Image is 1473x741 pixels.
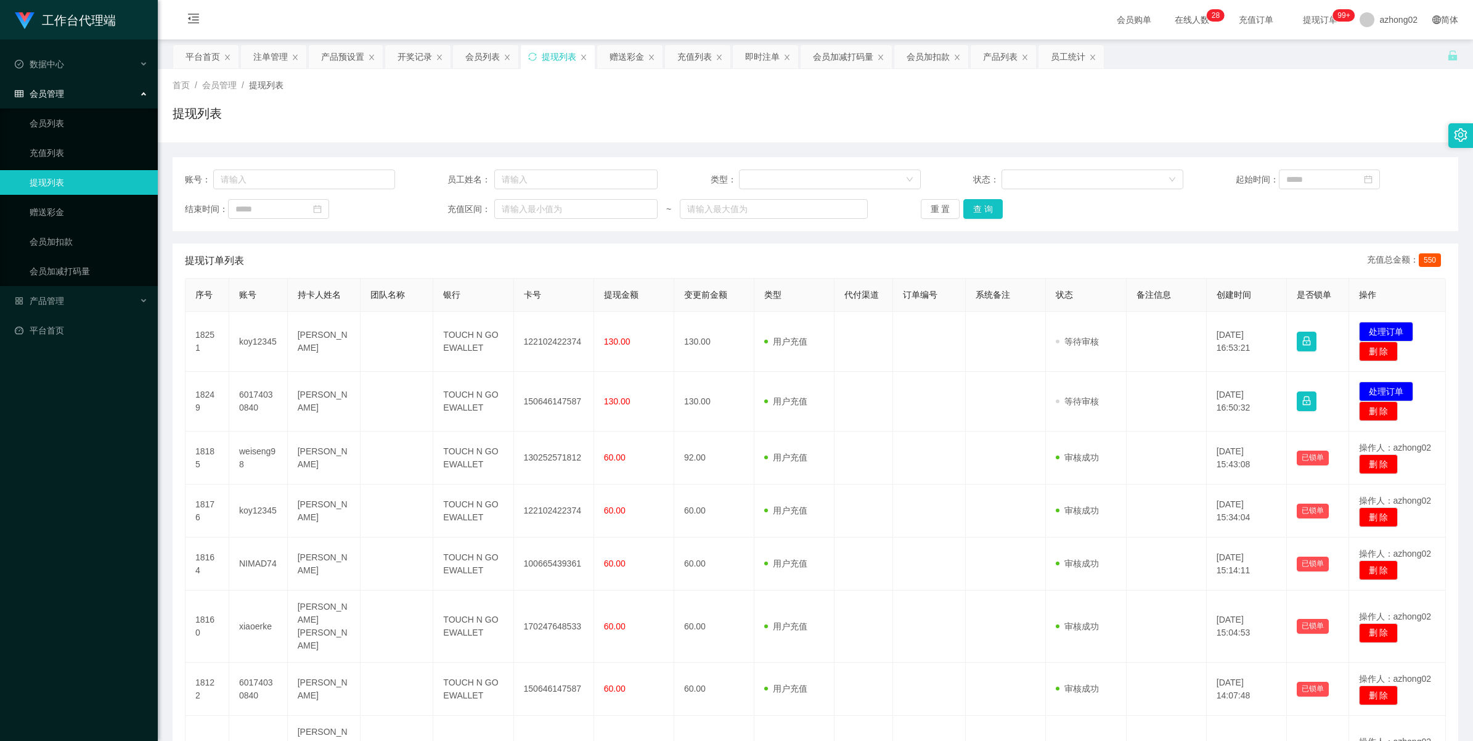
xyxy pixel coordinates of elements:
[764,337,807,346] span: 用户充值
[1056,337,1099,346] span: 等待审核
[1359,322,1413,342] button: 处理订单
[30,200,148,224] a: 赠送彩金
[173,104,222,123] h1: 提现列表
[447,173,494,186] span: 员工姓名：
[953,54,961,61] i: 图标: close
[514,312,594,372] td: 122102422374
[229,485,288,538] td: koy12345
[1056,621,1099,631] span: 审核成功
[1332,9,1355,22] sup: 998
[1169,15,1215,24] span: 在线人数
[186,485,229,538] td: 18176
[368,54,375,61] i: 图标: close
[433,663,513,716] td: TOUCH N GO EWALLET
[1359,560,1398,580] button: 删 除
[1359,382,1413,401] button: 处理订单
[674,663,754,716] td: 60.00
[877,54,884,61] i: 图标: close
[173,1,214,40] i: 图标: menu-fold
[764,396,807,406] span: 用户充值
[298,290,341,300] span: 持卡人姓名
[1056,290,1073,300] span: 状态
[186,372,229,432] td: 18249
[433,485,513,538] td: TOUCH N GO EWALLET
[494,199,658,219] input: 请输入最小值为
[42,1,116,40] h1: 工作台代理端
[186,45,220,68] div: 平台首页
[1359,443,1432,452] span: 操作人：azhong02
[604,396,630,406] span: 130.00
[674,538,754,591] td: 60.00
[783,54,791,61] i: 图标: close
[1447,50,1458,61] i: 图标: unlock
[15,59,64,69] span: 数据中心
[288,312,361,372] td: [PERSON_NAME]
[745,45,780,68] div: 即时注单
[433,312,513,372] td: TOUCH N GO EWALLET
[604,621,626,631] span: 60.00
[1359,454,1398,474] button: 删 除
[604,290,639,300] span: 提现金额
[764,559,807,568] span: 用户充值
[1359,686,1398,705] button: 删 除
[514,485,594,538] td: 122102422374
[1207,591,1287,663] td: [DATE] 15:04:53
[15,89,23,98] i: 图标: table
[604,337,630,346] span: 130.00
[1207,663,1287,716] td: [DATE] 14:07:48
[433,372,513,432] td: TOUCH N GO EWALLET
[433,538,513,591] td: TOUCH N GO EWALLET
[465,45,500,68] div: 会员列表
[1297,619,1329,634] button: 已锁单
[658,203,680,216] span: ~
[711,173,740,186] span: 类型：
[716,54,723,61] i: 图标: close
[604,506,626,515] span: 60.00
[604,684,626,694] span: 60.00
[1432,15,1441,24] i: 图标: global
[370,290,405,300] span: 团队名称
[433,432,513,485] td: TOUCH N GO EWALLET
[15,12,35,30] img: logo.9652507e.png
[213,170,395,189] input: 请输入
[674,312,754,372] td: 130.00
[764,452,807,462] span: 用户充值
[674,591,754,663] td: 60.00
[528,52,537,61] i: 图标: sync
[1359,342,1398,361] button: 删 除
[229,538,288,591] td: NIMAD74
[1056,506,1099,515] span: 审核成功
[1056,684,1099,694] span: 审核成功
[1207,9,1225,22] sup: 28
[1207,432,1287,485] td: [DATE] 15:43:08
[648,54,655,61] i: 图标: close
[973,173,1002,186] span: 状态：
[813,45,873,68] div: 会员加减打码量
[1359,507,1398,527] button: 删 除
[224,54,231,61] i: 图标: close
[1297,451,1329,465] button: 已锁单
[1089,54,1096,61] i: 图标: close
[242,80,244,90] span: /
[514,591,594,663] td: 170247648533
[1236,173,1279,186] span: 起始时间：
[514,372,594,432] td: 150646147587
[195,290,213,300] span: 序号
[30,141,148,165] a: 充值列表
[288,432,361,485] td: [PERSON_NAME]
[253,45,288,68] div: 注单管理
[674,485,754,538] td: 60.00
[195,80,197,90] span: /
[447,203,494,216] span: 充值区间：
[494,170,658,189] input: 请输入
[1217,290,1251,300] span: 创建时间
[610,45,644,68] div: 赠送彩金
[542,45,576,68] div: 提现列表
[604,452,626,462] span: 60.00
[764,290,781,300] span: 类型
[1364,175,1373,184] i: 图标: calendar
[514,663,594,716] td: 150646147587
[764,621,807,631] span: 用户充值
[1297,557,1329,571] button: 已锁单
[1297,682,1329,697] button: 已锁单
